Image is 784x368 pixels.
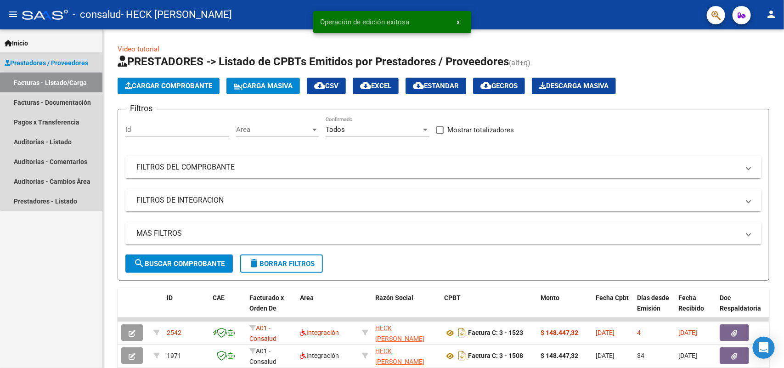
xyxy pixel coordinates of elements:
span: Descarga Masiva [539,82,609,90]
span: Prestadores / Proveedores [5,58,88,68]
span: Borrar Filtros [248,260,315,268]
strong: $ 148.447,32 [541,329,578,336]
span: [DATE] [678,329,697,336]
h3: Filtros [125,102,157,115]
span: Monto [541,294,559,301]
datatable-header-cell: Doc Respaldatoria [716,288,771,328]
button: Carga Masiva [226,78,300,94]
span: Buscar Comprobante [134,260,225,268]
span: [DATE] [596,329,615,336]
span: 4 [637,329,641,336]
span: Integración [300,329,339,336]
mat-icon: delete [248,258,259,269]
i: Descargar documento [456,348,468,363]
mat-panel-title: MAS FILTROS [136,228,739,238]
mat-icon: person [766,9,777,20]
datatable-header-cell: ID [163,288,209,328]
mat-expansion-panel-header: FILTROS DEL COMPROBANTE [125,156,761,178]
span: - HECK [PERSON_NAME] [121,5,232,25]
span: Integración [300,352,339,359]
mat-icon: cloud_download [480,80,491,91]
span: HECK [PERSON_NAME] [375,347,424,365]
mat-panel-title: FILTROS DE INTEGRACION [136,195,739,205]
datatable-header-cell: Area [296,288,358,328]
span: [DATE] [678,352,697,359]
div: Open Intercom Messenger [753,337,775,359]
mat-icon: menu [7,9,18,20]
span: CPBT [444,294,461,301]
span: A01 - Consalud [249,347,276,365]
span: Mostrar totalizadores [447,125,514,136]
span: Gecros [480,82,518,90]
datatable-header-cell: Fecha Cpbt [592,288,633,328]
datatable-header-cell: Fecha Recibido [675,288,716,328]
span: 34 [637,352,644,359]
datatable-header-cell: CAE [209,288,246,328]
span: EXCEL [360,82,391,90]
mat-expansion-panel-header: MAS FILTROS [125,222,761,244]
span: (alt+q) [509,58,530,67]
div: 27347355106 [375,346,437,365]
span: Area [300,294,314,301]
datatable-header-cell: Razón Social [372,288,440,328]
span: Días desde Emisión [637,294,669,312]
button: Descarga Masiva [532,78,616,94]
strong: Factura C: 3 - 1523 [468,329,523,337]
span: Doc Respaldatoria [720,294,761,312]
datatable-header-cell: Facturado x Orden De [246,288,296,328]
a: Video tutorial [118,45,159,53]
button: Buscar Comprobante [125,255,233,273]
mat-icon: search [134,258,145,269]
span: Operación de edición exitosa [321,17,410,27]
app-download-masive: Descarga masiva de comprobantes (adjuntos) [532,78,616,94]
button: Cargar Comprobante [118,78,220,94]
span: Inicio [5,38,28,48]
strong: $ 148.447,32 [541,352,578,359]
button: x [450,14,468,30]
mat-panel-title: FILTROS DEL COMPROBANTE [136,162,739,172]
mat-icon: cloud_download [413,80,424,91]
span: Area [236,125,310,134]
strong: Factura C: 3 - 1508 [468,352,523,360]
span: Fecha Cpbt [596,294,629,301]
span: Razón Social [375,294,413,301]
mat-expansion-panel-header: FILTROS DE INTEGRACION [125,189,761,211]
span: HECK [PERSON_NAME] [375,324,424,342]
span: Fecha Recibido [678,294,704,312]
span: ID [167,294,173,301]
mat-icon: cloud_download [360,80,371,91]
span: Facturado x Orden De [249,294,284,312]
span: CAE [213,294,225,301]
span: A01 - Consalud [249,324,276,342]
mat-icon: cloud_download [314,80,325,91]
span: 2542 [167,329,181,336]
span: Carga Masiva [234,82,293,90]
span: x [457,18,460,26]
i: Descargar documento [456,325,468,340]
button: Borrar Filtros [240,255,323,273]
span: PRESTADORES -> Listado de CPBTs Emitidos por Prestadores / Proveedores [118,55,509,68]
span: - consalud [73,5,121,25]
span: 1971 [167,352,181,359]
button: CSV [307,78,346,94]
datatable-header-cell: Monto [537,288,592,328]
button: Estandar [406,78,466,94]
button: Gecros [473,78,525,94]
datatable-header-cell: CPBT [440,288,537,328]
div: 27347355106 [375,323,437,342]
span: CSV [314,82,338,90]
button: EXCEL [353,78,399,94]
datatable-header-cell: Días desde Emisión [633,288,675,328]
span: Cargar Comprobante [125,82,212,90]
span: [DATE] [596,352,615,359]
span: Todos [326,125,345,134]
span: Estandar [413,82,459,90]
